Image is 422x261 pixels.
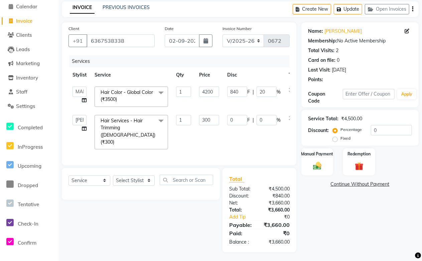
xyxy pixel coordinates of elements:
[324,28,362,35] a: [PERSON_NAME]
[68,68,91,83] th: Stylist
[308,127,329,134] div: Discount:
[253,89,254,96] span: |
[277,89,281,96] span: %
[260,239,295,246] div: ₹3,660.00
[16,103,35,109] span: Settings
[301,151,333,157] label: Manual Payment
[224,239,260,246] div: Balance :
[343,89,395,99] input: Enter Offer / Coupon Code
[68,34,87,47] button: +91
[336,47,338,54] div: 2
[260,200,295,207] div: ₹3,660.00
[332,67,346,74] div: [DATE]
[2,46,57,53] a: Leads
[224,214,265,221] a: Add Tip
[70,2,95,14] a: INVOICE
[337,57,339,64] div: 0
[117,96,120,102] a: x
[224,192,260,200] div: Discount:
[260,207,295,214] div: ₹3,660.00
[303,181,417,188] a: Continue Without Payment
[265,214,295,221] div: ₹0
[160,175,213,185] input: Search or Scan
[352,161,366,172] img: _gift.svg
[18,240,36,246] span: Confirm
[260,229,295,237] div: ₹0
[18,182,38,188] span: Dropped
[308,91,343,105] div: Coupon Code
[334,4,362,14] button: Update
[229,175,245,182] span: Total
[285,68,304,83] th: Total
[87,34,155,47] input: Search by Name/Mobile/Email/Code
[172,68,195,83] th: Qty
[69,55,295,68] div: Services
[16,32,32,38] span: Clients
[347,151,371,157] label: Redemption
[340,127,362,133] label: Percentage
[224,200,260,207] div: Net:
[16,75,38,81] span: Inventory
[18,221,38,227] span: Check-In
[2,17,57,25] a: Invoice
[223,26,252,32] label: Invoice Number
[247,117,250,124] span: F
[91,68,172,83] th: Service
[260,185,295,192] div: ₹4,500.00
[308,37,337,44] div: Membership:
[308,37,412,44] div: No Active Membership
[397,89,416,99] button: Apply
[308,76,323,83] div: Points:
[2,3,57,11] a: Calendar
[223,68,285,83] th: Disc
[2,103,57,110] a: Settings
[253,117,254,124] span: |
[308,47,334,54] div: Total Visits:
[308,28,323,35] div: Name:
[260,192,295,200] div: ₹840.00
[2,31,57,39] a: Clients
[340,135,350,141] label: Fixed
[2,60,57,68] a: Marketing
[18,124,43,131] span: Completed
[165,26,174,32] label: Date
[310,161,324,171] img: _cash.svg
[16,46,30,52] span: Leads
[365,4,409,14] button: Open Invoices
[103,4,150,10] a: PREVIOUS INVOICES
[101,118,155,145] span: Hair Services - Hair Trimming ([DEMOGRAPHIC_DATA]) (₹300)
[341,115,362,122] div: ₹4,500.00
[16,3,37,10] span: Calendar
[293,4,331,14] button: Create New
[289,87,299,93] span: 3360
[2,74,57,82] a: Inventory
[224,207,260,214] div: Total:
[16,60,40,67] span: Marketing
[259,221,295,229] div: ₹3,660.00
[247,89,250,96] span: F
[101,89,153,102] span: Hair Color - Global Color (₹3500)
[18,144,43,150] span: InProgress
[16,18,32,24] span: Invoice
[2,88,57,96] a: Staff
[277,117,281,124] span: %
[308,57,335,64] div: Card on file:
[16,89,27,95] span: Staff
[224,229,260,237] div: Paid:
[195,68,223,83] th: Price
[114,139,117,145] a: x
[18,201,39,208] span: Tentative
[224,185,260,192] div: Sub Total:
[308,67,330,74] div: Last Visit:
[308,115,338,122] div: Service Total:
[289,115,297,121] span: 300
[18,163,41,169] span: Upcoming
[68,26,79,32] label: Client
[224,221,259,229] div: Payable:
